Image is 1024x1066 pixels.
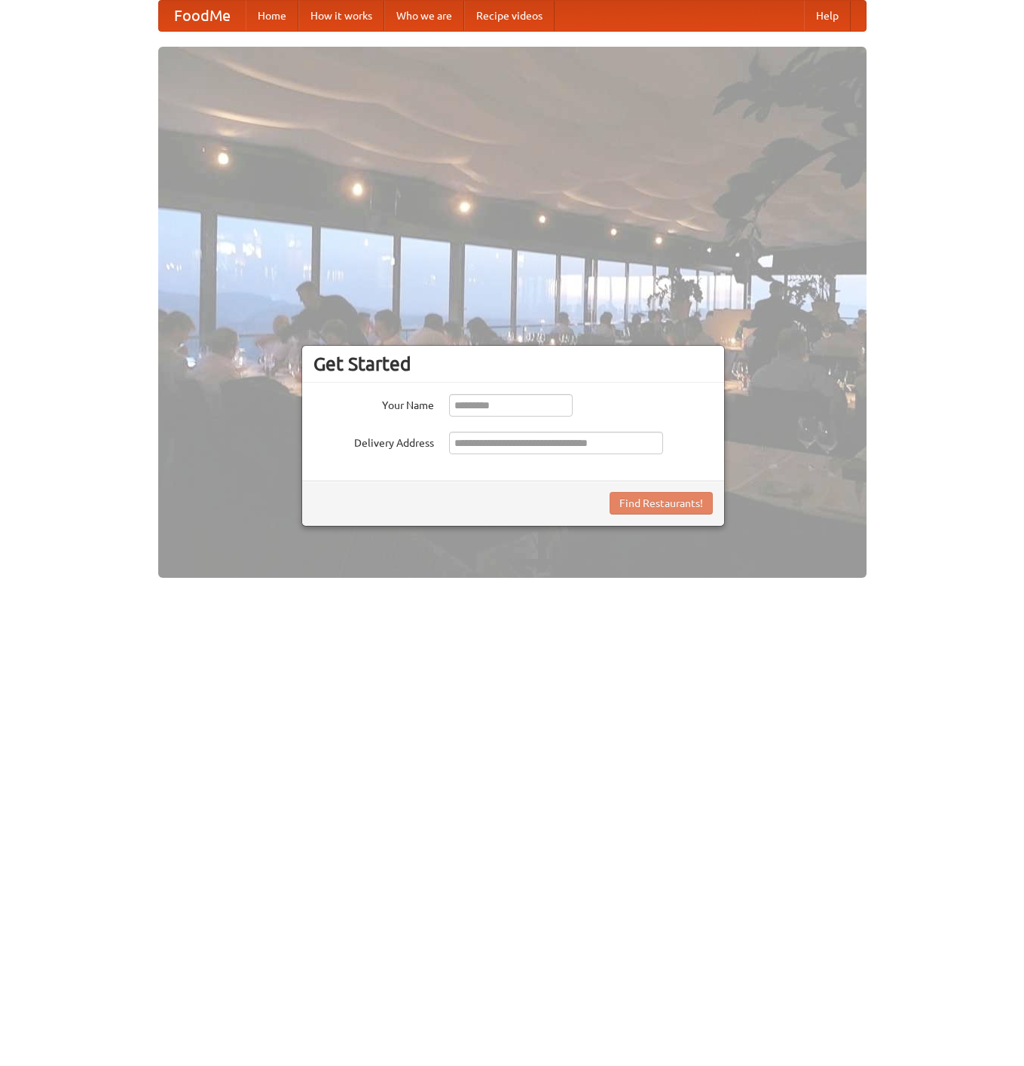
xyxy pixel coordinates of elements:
[298,1,384,31] a: How it works
[159,1,246,31] a: FoodMe
[384,1,464,31] a: Who we are
[246,1,298,31] a: Home
[313,394,434,413] label: Your Name
[610,492,713,515] button: Find Restaurants!
[804,1,851,31] a: Help
[313,432,434,451] label: Delivery Address
[464,1,555,31] a: Recipe videos
[313,353,713,375] h3: Get Started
